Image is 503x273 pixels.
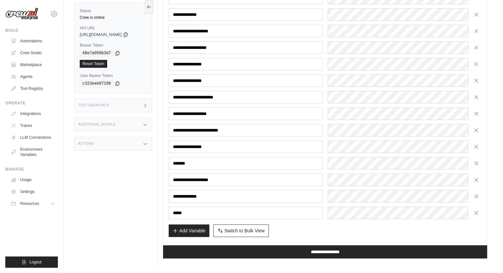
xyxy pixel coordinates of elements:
[80,25,147,31] label: API URL
[80,49,113,57] code: 48e7a059b3d7
[8,186,58,197] a: Settings
[80,15,147,20] div: Crew is online
[8,120,58,131] a: Traces
[8,36,58,46] a: Automations
[8,175,58,185] a: Usage
[8,144,58,160] a: Environment Variables
[5,256,58,268] button: Logout
[8,71,58,82] a: Agents
[80,80,113,88] code: c323eeb97198
[8,132,58,143] a: LLM Connections
[5,100,58,106] div: Operate
[80,73,147,78] label: User Bearer Token
[78,123,115,127] h3: Additional Details
[80,32,122,37] span: [URL][DOMAIN_NAME]
[5,8,38,20] img: Logo
[78,142,94,146] h3: Actions
[20,201,39,206] span: Resources
[8,198,58,209] button: Resources
[78,103,109,107] h3: Test Endpoints
[169,224,209,237] button: Add Variable
[8,59,58,70] a: Marketplace
[80,60,107,68] a: Reset Token
[224,227,265,234] span: Switch to Bulk View
[8,108,58,119] a: Integrations
[8,83,58,94] a: Tool Registry
[5,167,58,172] div: Manage
[29,259,42,265] span: Logout
[80,8,147,14] label: Status
[5,28,58,33] div: Build
[80,43,147,48] label: Bearer Token
[8,48,58,58] a: Crew Studio
[213,224,269,237] button: Switch to Bulk View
